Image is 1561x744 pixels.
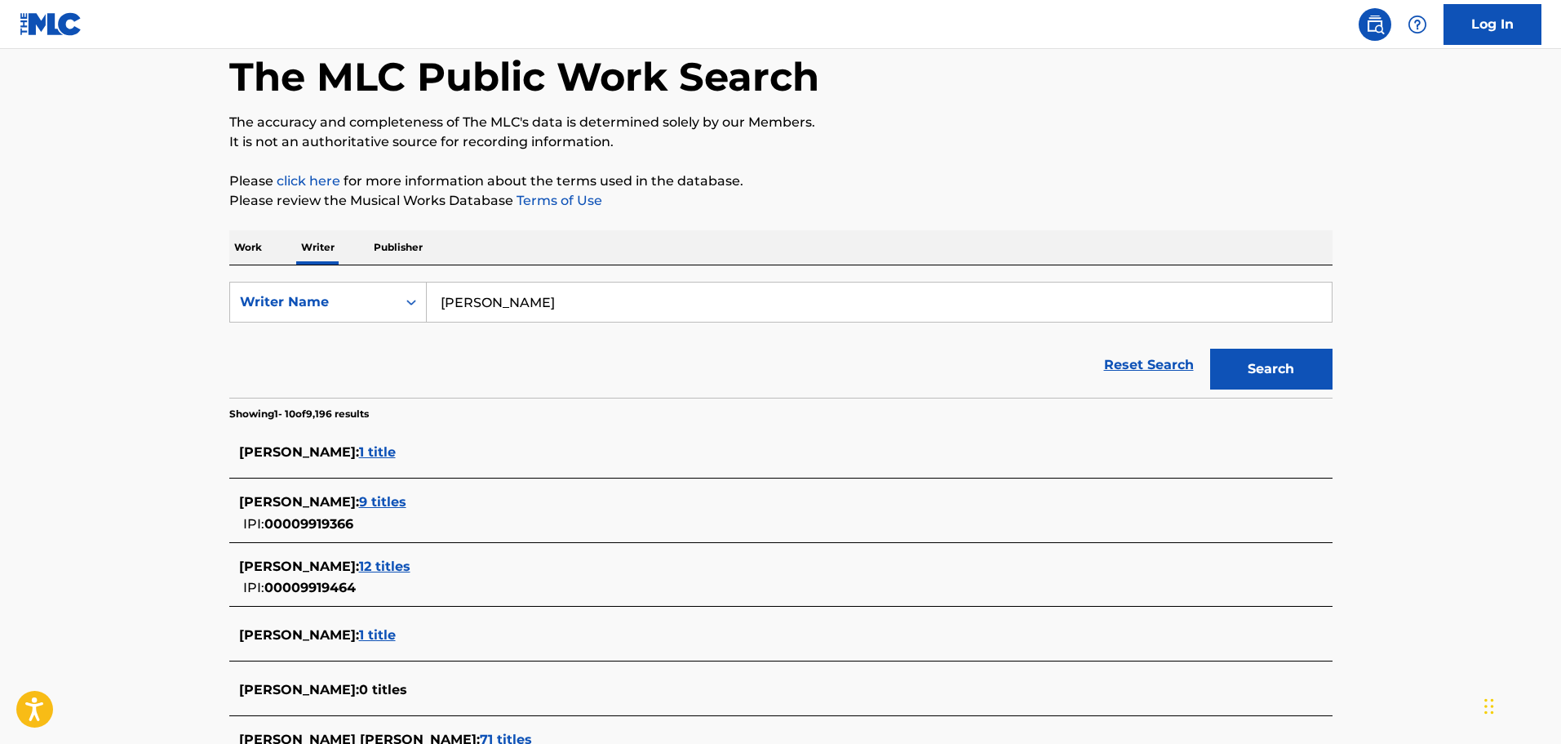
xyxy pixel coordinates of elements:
span: 1 title [359,627,396,643]
form: Search Form [229,282,1333,398]
span: [PERSON_NAME] : [239,682,359,697]
span: [PERSON_NAME] : [239,494,359,510]
a: Log In [1443,4,1541,45]
span: 9 titles [359,494,406,510]
span: 12 titles [359,559,410,574]
span: 1 title [359,444,396,460]
p: It is not an authoritative source for recording information. [229,132,1333,152]
img: MLC Logo [20,12,82,36]
div: Drag [1484,682,1494,731]
p: Publisher [369,230,428,265]
span: IPI: [243,580,264,595]
span: [PERSON_NAME] : [239,559,359,574]
a: click here [277,173,340,189]
img: search [1365,15,1385,34]
p: Please review the Musical Works Database [229,191,1333,211]
iframe: Chat Widget [1479,666,1561,744]
div: Writer Name [240,292,387,312]
button: Search [1210,349,1333,390]
a: Reset Search [1096,347,1202,383]
span: 00009919464 [264,580,356,595]
span: IPI: [243,516,264,532]
p: Writer [296,230,339,265]
a: Public Search [1359,8,1391,41]
img: help [1408,15,1427,34]
span: [PERSON_NAME] : [239,444,359,460]
p: Work [229,230,267,265]
span: [PERSON_NAME] : [239,627,359,643]
p: Please for more information about the terms used in the database. [229,172,1333,191]
a: Terms of Use [513,193,602,208]
p: Showing 1 - 10 of 9,196 results [229,407,369,421]
span: 00009919366 [264,516,353,532]
p: The accuracy and completeness of The MLC's data is determined solely by our Members. [229,113,1333,132]
h1: The MLC Public Work Search [229,52,819,101]
div: Help [1401,8,1434,41]
span: 0 titles [359,682,407,697]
